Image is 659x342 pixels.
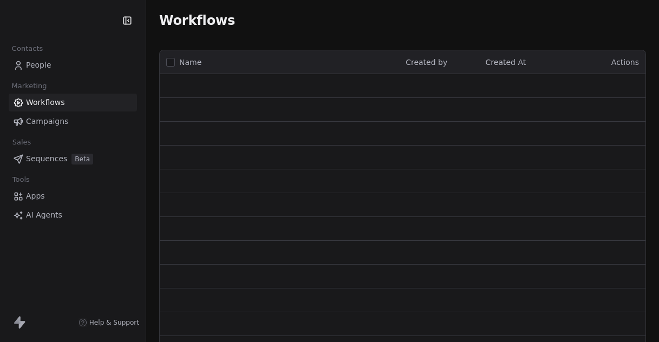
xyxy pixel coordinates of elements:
[179,57,201,68] span: Name
[9,113,137,130] a: Campaigns
[89,318,139,327] span: Help & Support
[9,206,137,224] a: AI Agents
[8,134,36,150] span: Sales
[406,58,447,67] span: Created by
[71,154,93,165] span: Beta
[7,78,51,94] span: Marketing
[26,209,62,221] span: AI Agents
[26,97,65,108] span: Workflows
[611,58,639,67] span: Actions
[159,13,235,28] span: Workflows
[9,56,137,74] a: People
[9,150,137,168] a: SequencesBeta
[9,187,137,205] a: Apps
[26,116,68,127] span: Campaigns
[26,60,51,71] span: People
[79,318,139,327] a: Help & Support
[486,58,526,67] span: Created At
[9,94,137,111] a: Workflows
[26,190,45,202] span: Apps
[8,172,34,188] span: Tools
[7,41,48,57] span: Contacts
[26,153,67,165] span: Sequences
